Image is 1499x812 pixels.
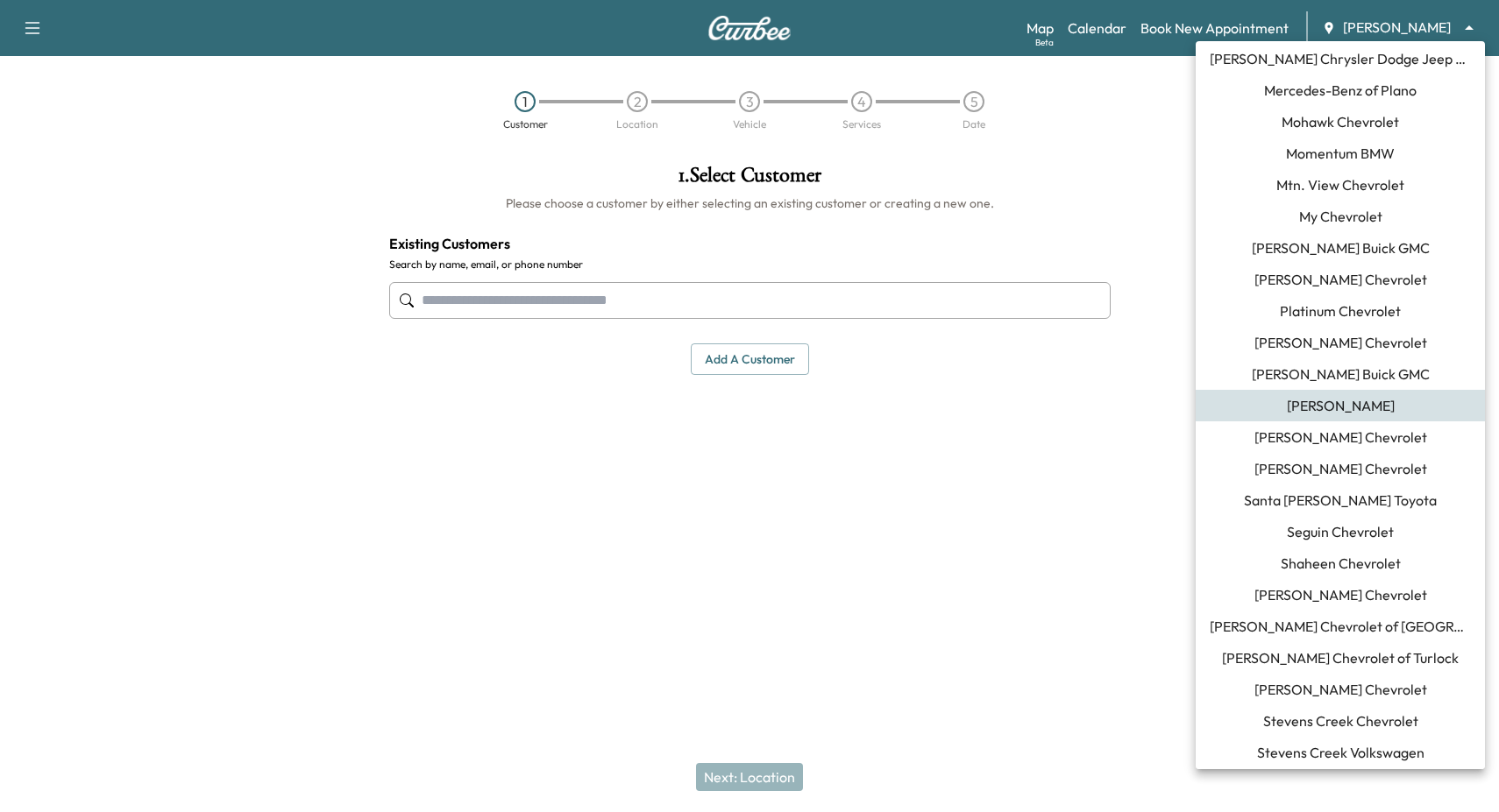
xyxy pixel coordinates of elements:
span: [PERSON_NAME] Chevrolet [1254,332,1427,353]
span: Seguin Chevrolet [1287,521,1394,542]
span: Mohawk Chevrolet [1282,111,1399,132]
span: Mtn. View Chevrolet [1276,174,1404,195]
span: [PERSON_NAME] Chevrolet of Turlock [1222,647,1459,668]
span: Stevens Creek Chevrolet [1263,710,1418,731]
span: My Chevrolet [1299,206,1382,227]
span: [PERSON_NAME] Chevrolet [1254,679,1427,700]
span: Shaheen Chevrolet [1281,553,1401,574]
span: [PERSON_NAME] Chrysler Dodge Jeep RAM of [GEOGRAPHIC_DATA] [1210,48,1471,69]
span: Momentum BMW [1286,143,1395,164]
span: [PERSON_NAME] Chevrolet [1254,427,1427,448]
span: [PERSON_NAME] Buick GMC [1252,364,1430,385]
span: [PERSON_NAME] Chevrolet [1254,458,1427,479]
span: Santa [PERSON_NAME] Toyota [1244,490,1437,511]
span: [PERSON_NAME] [1287,395,1395,416]
span: [PERSON_NAME] Buick GMC [1252,237,1430,258]
span: [PERSON_NAME] Chevrolet [1254,584,1427,605]
span: [PERSON_NAME] Chevrolet of [GEOGRAPHIC_DATA] [1210,616,1471,637]
span: Platinum Chevrolet [1280,300,1401,321]
span: Stevens Creek Volkswagen [1257,742,1424,763]
span: Mercedes-Benz of Plano [1264,80,1417,101]
span: [PERSON_NAME] Chevrolet [1254,269,1427,290]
